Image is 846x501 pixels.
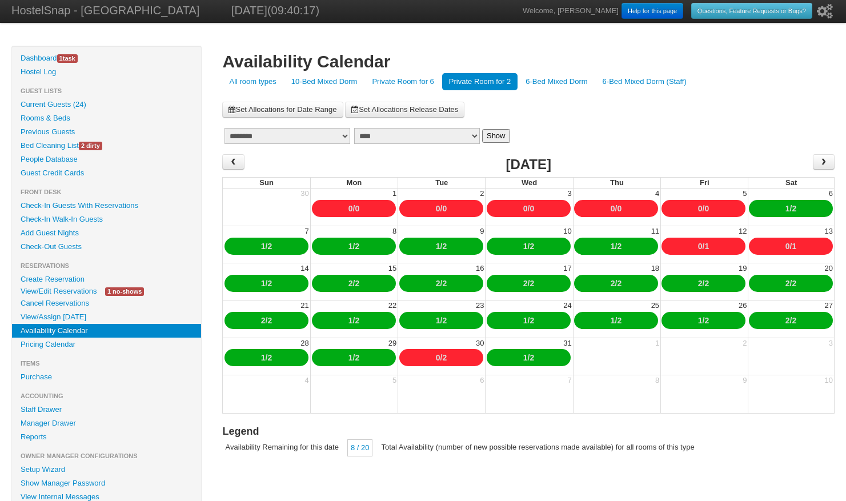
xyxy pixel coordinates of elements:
th: Thu [573,177,660,189]
div: 18 [650,263,660,274]
div: 30 [299,189,310,199]
div: / [399,349,483,366]
a: Private Room for 2 [442,73,518,90]
a: 0 [348,204,353,213]
a: 2 [436,279,440,288]
h2: [DATE] [506,154,551,175]
div: 15 [387,263,398,274]
div: 17 [562,263,572,274]
a: 2 [698,279,703,288]
li: Owner Manager Configurations [12,449,201,463]
div: / [224,238,308,255]
a: 2 [355,242,359,251]
li: Reservations [12,259,201,272]
a: 2 [617,279,622,288]
div: / [487,200,571,217]
th: Tue [398,177,485,189]
a: Pricing Calendar [12,338,201,351]
th: Sun [222,177,310,189]
div: 7 [304,226,310,237]
th: Sat [748,177,835,189]
a: 2 [442,353,447,362]
a: People Database [12,153,201,166]
a: Private Room for 6 [365,73,440,90]
a: 0 [704,204,709,213]
a: 1 [436,316,440,325]
a: Set Allocations Release Dates [345,102,464,118]
a: 2 [267,316,272,325]
a: 1 [611,242,615,251]
a: Previous Guests [12,125,201,139]
a: 2 [792,279,796,288]
div: 8 [654,375,660,386]
a: 2 [530,316,534,325]
a: 1 [785,204,790,213]
div: Total Availability (number of new possible reservations made available) for all rooms of this type [378,439,697,455]
div: / [749,200,833,217]
div: / [487,312,571,329]
div: 3 [828,338,834,348]
div: 10 [562,226,572,237]
a: 1 [523,316,528,325]
div: 3 [567,189,573,199]
div: / [574,275,658,292]
th: Fri [660,177,748,189]
div: Availability Remaining for this date [222,439,341,455]
a: View/Assign [DATE] [12,310,201,324]
div: 12 [737,226,748,237]
div: / [399,238,483,255]
a: 1 [704,242,709,251]
a: 2 [792,316,796,325]
a: 2 [530,279,534,288]
div: 21 [299,300,310,311]
a: 2 [704,279,709,288]
a: 0 [436,204,440,213]
div: / [749,238,833,255]
div: / [224,275,308,292]
div: 9 [479,226,485,237]
span: task [57,54,78,63]
a: 1 [348,353,353,362]
div: 13 [824,226,834,237]
div: 10 [824,375,834,386]
div: 2 [741,338,748,348]
a: Reports [12,430,201,444]
a: 0 [530,204,534,213]
a: 2 [785,316,790,325]
li: Accounting [12,389,201,403]
a: 10-Bed Mixed Dorm [284,73,364,90]
a: Setup Wizard [12,463,201,476]
a: 2 [261,316,266,325]
a: Questions, Feature Requests or Bugs? [691,3,812,19]
a: 0 [698,242,703,251]
a: 1 [523,353,528,362]
a: 1 no-shows [97,285,153,297]
div: 4 [654,189,660,199]
div: 16 [475,263,485,274]
div: 6 [828,189,834,199]
a: 2 [267,242,272,251]
a: 0 [355,204,359,213]
a: 1 [348,316,353,325]
div: 1 [654,338,660,348]
div: 20 [824,263,834,274]
th: Wed [485,177,572,189]
div: 25 [650,300,660,311]
div: 22 [387,300,398,311]
a: 2 [617,316,622,325]
a: View/Edit Reservations [12,285,105,297]
div: / [574,312,658,329]
a: 0 [617,204,622,213]
a: Check-Out Guests [12,240,201,254]
a: 2 [523,279,528,288]
h3: Legend [222,424,835,439]
a: Staff Drawer [12,403,201,416]
a: 2 [267,353,272,362]
a: 0 [611,204,615,213]
div: / [661,275,745,292]
a: 2 [617,242,622,251]
div: 26 [737,300,748,311]
a: Show Manager Password [12,476,201,490]
a: 1 [792,242,796,251]
div: 23 [475,300,485,311]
